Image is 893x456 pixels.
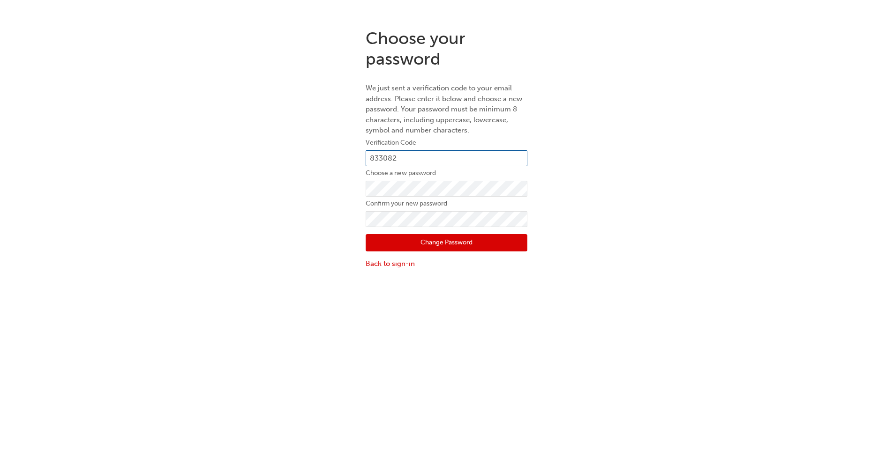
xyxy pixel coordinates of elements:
p: We just sent a verification code to your email address. Please enter it below and choose a new pa... [366,83,527,136]
h1: Choose your password [366,28,527,69]
label: Choose a new password [366,168,527,179]
button: Change Password [366,234,527,252]
input: e.g. 123456 [366,150,527,166]
a: Back to sign-in [366,258,527,269]
label: Confirm your new password [366,198,527,209]
label: Verification Code [366,137,527,148]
